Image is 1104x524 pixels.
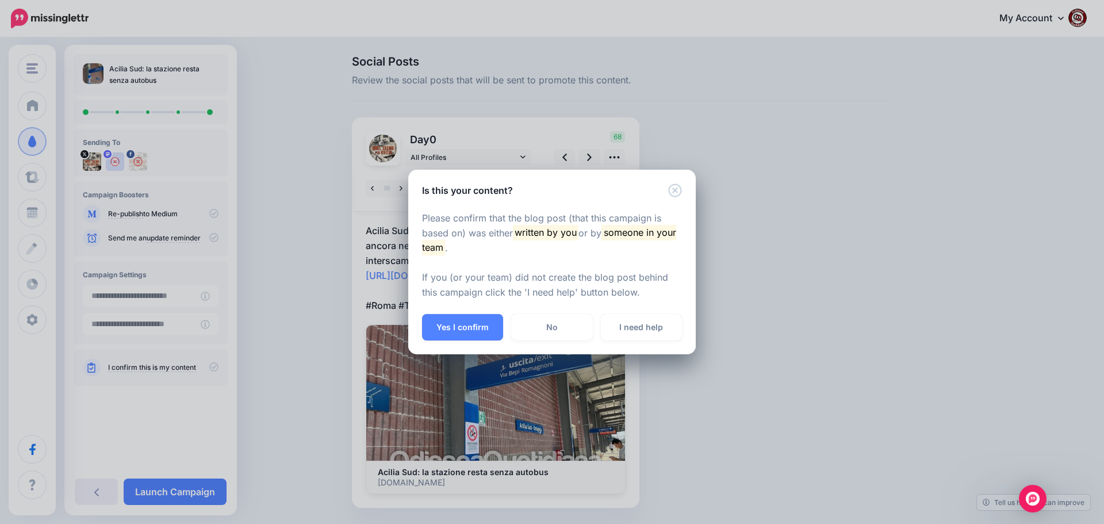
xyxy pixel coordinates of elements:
[422,314,503,341] button: Yes I confirm
[601,314,682,341] a: I need help
[668,183,682,198] button: Close
[422,183,513,197] h5: Is this your content?
[422,211,682,301] p: Please confirm that the blog post (that this campaign is based on) was either or by . If you (or ...
[422,225,676,255] mark: someone in your team
[511,314,592,341] a: No
[1019,485,1046,512] div: Open Intercom Messenger
[513,225,578,240] mark: written by you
